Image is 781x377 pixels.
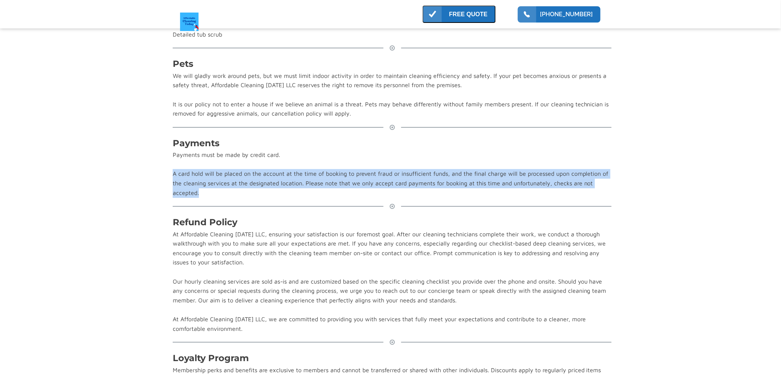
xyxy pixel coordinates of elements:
button: FREE QUOTE [423,6,496,23]
h3: Loyalty Program [173,351,249,365]
div: At Affordable Cleaning [DATE] LLC, ensuring your satisfaction is our foremost goal. After our cle... [173,230,612,334]
h3: Payments [173,136,220,150]
h3: Refund Policy [173,215,237,229]
a: [PHONE_NUMBER] [540,10,593,19]
div: Payments must be made by credit card. A card hold will be placed on the account at the time of bo... [173,150,612,198]
h3: Pets [173,57,193,71]
button: [PHONE_NUMBER] [518,6,601,23]
div: We will gladly work around pets, but we must limit indoor activity in order to maintain cleaning ... [173,71,612,119]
